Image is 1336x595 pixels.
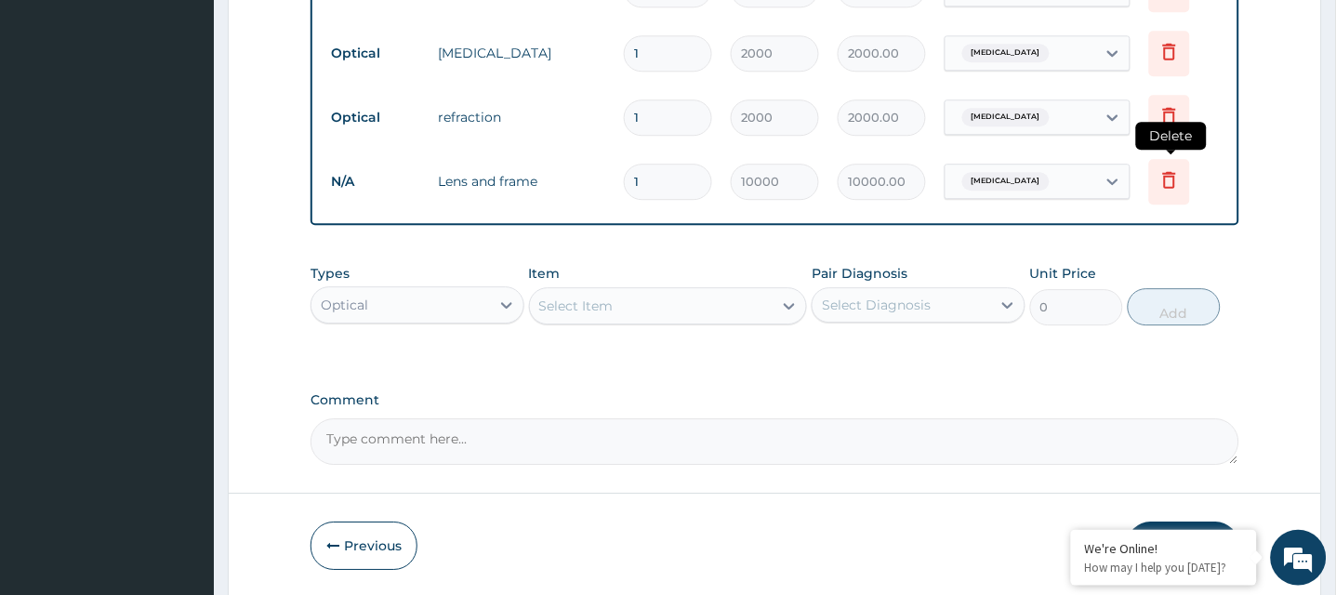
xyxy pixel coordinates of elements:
td: [MEDICAL_DATA] [429,34,615,72]
div: Minimize live chat window [305,9,350,54]
div: Select Item [539,297,614,315]
div: We're Online! [1085,540,1243,557]
td: N/A [322,165,429,199]
td: Lens and frame [429,163,615,200]
label: Pair Diagnosis [812,264,907,283]
div: Optical [321,296,368,314]
td: refraction [429,99,615,136]
p: How may I help you today? [1085,560,1243,575]
textarea: Type your message and hit 'Enter' [9,397,354,462]
td: Optical [322,36,429,71]
div: Chat with us now [97,104,312,128]
img: d_794563401_company_1708531726252_794563401 [34,93,75,139]
label: Item [529,264,561,283]
span: Delete [1136,122,1207,150]
div: Select Diagnosis [822,296,931,314]
span: [MEDICAL_DATA] [962,44,1050,62]
label: Unit Price [1030,264,1097,283]
label: Types [311,266,350,282]
button: Submit [1128,522,1239,570]
span: [MEDICAL_DATA] [962,108,1050,126]
button: Previous [311,522,417,570]
td: Optical [322,100,429,135]
label: Comment [311,392,1239,408]
span: We're online! [108,178,257,366]
span: [MEDICAL_DATA] [962,172,1050,191]
button: Add [1128,288,1221,325]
